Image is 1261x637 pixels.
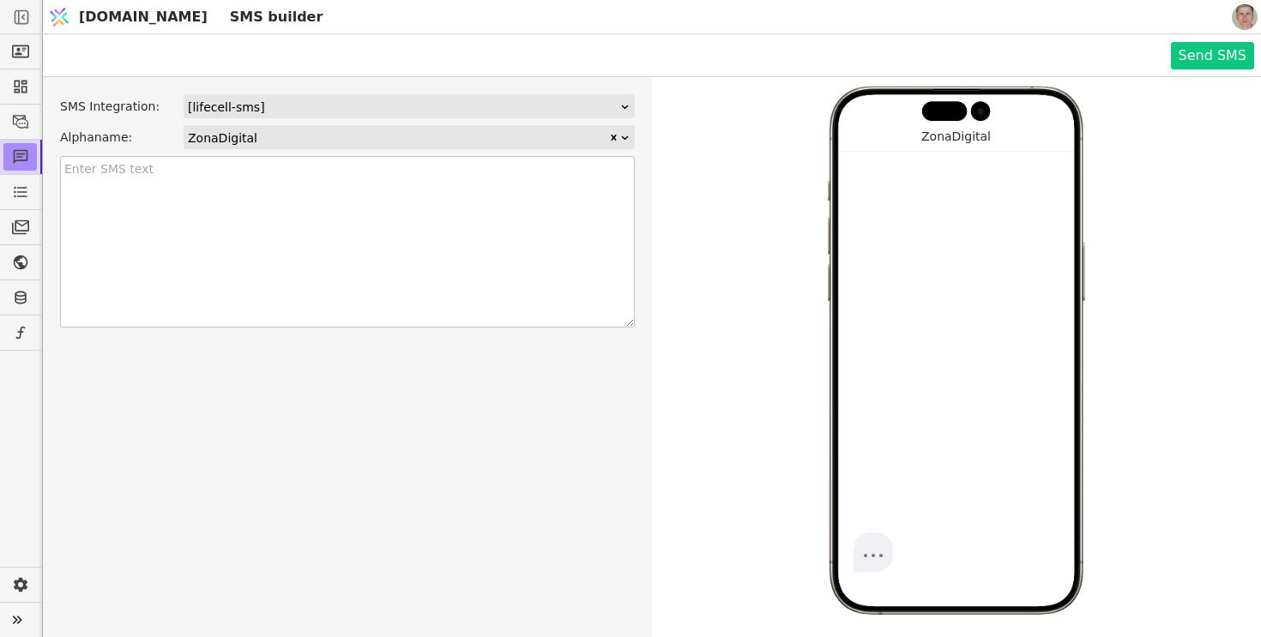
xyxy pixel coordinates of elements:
[60,125,180,149] div: Alphaname:
[828,86,1085,614] img: iphone-frame
[1171,42,1255,69] button: Send SMS
[60,94,180,118] div: SMS Integration:
[1232,4,1258,30] img: 1560949290925-CROPPED-IMG_0201-2-.jpg
[230,7,323,27] p: SMS builder
[79,7,208,27] span: [DOMAIN_NAME]
[46,1,72,33] img: Logo
[188,95,619,119] div: [lifecell-sms]
[188,126,608,148] div: ZonaDigital
[43,1,216,33] a: [DOMAIN_NAME]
